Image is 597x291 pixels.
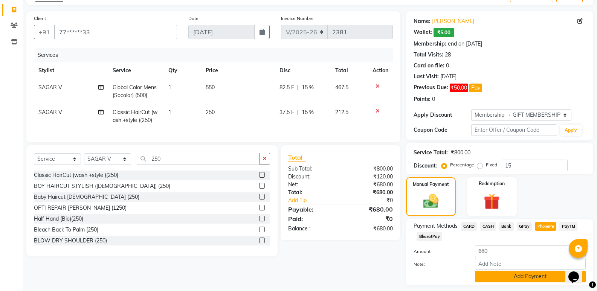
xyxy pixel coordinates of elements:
button: +91 [34,25,55,39]
span: 15 % [302,84,314,91]
th: Service [108,62,164,79]
span: ₹50.00 [450,84,468,92]
span: PhonePe [535,222,556,231]
label: Date [188,15,198,22]
span: SAGAR V [38,84,62,91]
th: Qty [164,62,201,79]
label: Fixed [486,161,497,168]
span: 82.5 F [279,84,294,91]
div: 28 [445,51,451,59]
div: Bleach Back To Palm (250) [34,226,98,234]
div: ₹680.00 [340,189,399,197]
span: Classic HairCut (wash +style )(250) [113,109,157,123]
div: Discount: [414,162,437,170]
div: Card on file: [414,62,444,70]
iframe: chat widget [565,261,589,283]
div: [DATE] [440,73,457,81]
div: ₹800.00 [451,149,470,157]
div: Name: [414,17,431,25]
div: OPTI REPAIR [PERSON_NAME] (1250) [34,204,127,212]
div: Discount: [282,173,340,181]
label: Amount: [408,248,469,255]
input: Add Note [475,258,586,270]
button: Add Payment [475,271,586,282]
div: Net: [282,181,340,189]
div: Membership: [414,40,446,48]
div: Previous Due: [414,84,448,92]
div: BOY HAIRCUT STYLISH ([DEMOGRAPHIC_DATA]) (250) [34,182,170,190]
span: PayTM [559,222,577,231]
span: 1 [168,109,171,116]
div: Total Visits: [414,51,443,59]
span: Bank [499,222,514,231]
a: [PERSON_NAME] [432,17,474,25]
div: Classic HairCut (wash +style )(250) [34,171,118,179]
div: ₹680.00 [340,181,399,189]
div: Coupon Code [414,126,471,134]
div: ₹800.00 [340,165,399,173]
span: | [297,108,299,116]
button: Apply [560,125,582,136]
a: Add Tip [282,197,350,204]
div: Paid: [282,214,340,223]
div: Total: [282,189,340,197]
div: 0 [446,62,449,70]
span: 212.5 [335,109,348,116]
span: GPay [517,222,532,231]
div: ₹680.00 [340,225,399,233]
div: end on [DATE] [448,40,482,48]
input: Enter Offer / Coupon Code [471,124,557,136]
div: Payable: [282,205,340,214]
div: Baby Haircut [DEMOGRAPHIC_DATA] (250) [34,193,139,201]
span: ₹5.00 [434,28,454,37]
span: SAGAR V [38,109,62,116]
span: Global Color Mens (Socolor) (500) [113,84,157,99]
div: Apply Discount [414,111,471,119]
label: Note: [408,261,469,268]
img: _gift.svg [479,192,505,212]
th: Total [331,62,368,79]
div: Service Total: [414,149,448,157]
span: Total [288,154,305,161]
div: Half Hand (Bio)(250) [34,215,83,223]
div: BLOW DRY SHOULDER (250) [34,237,107,245]
span: | [297,84,299,91]
input: Search by Name/Mobile/Email/Code [54,25,177,39]
span: CASH [480,222,496,231]
span: BharatPay [417,232,442,241]
th: Price [201,62,275,79]
div: 0 [432,95,435,103]
button: Pay [469,84,482,92]
span: 467.5 [335,84,348,91]
th: Stylist [34,62,108,79]
span: 550 [206,84,215,91]
div: ₹120.00 [340,173,399,181]
span: Payment Methods [414,222,458,230]
th: Disc [275,62,331,79]
div: Sub Total: [282,165,340,173]
label: Manual Payment [413,181,449,188]
span: 1 [168,84,171,91]
label: Client [34,15,46,22]
div: ₹0 [350,197,399,204]
input: Amount [475,245,586,257]
span: 250 [206,109,215,116]
label: Redemption [479,180,505,187]
div: Points: [414,95,431,103]
div: Wallet: [414,28,432,37]
span: CARD [461,222,477,231]
div: Balance : [282,225,340,233]
img: _cash.svg [418,192,443,210]
label: Invoice Number [281,15,314,22]
span: 37.5 F [279,108,294,116]
div: ₹680.00 [340,205,399,214]
input: Search or Scan [137,153,260,165]
span: 15 % [302,108,314,116]
label: Percentage [450,161,474,168]
div: Last Visit: [414,73,439,81]
div: Services [35,48,399,62]
div: ₹0 [340,214,399,223]
th: Action [368,62,393,79]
